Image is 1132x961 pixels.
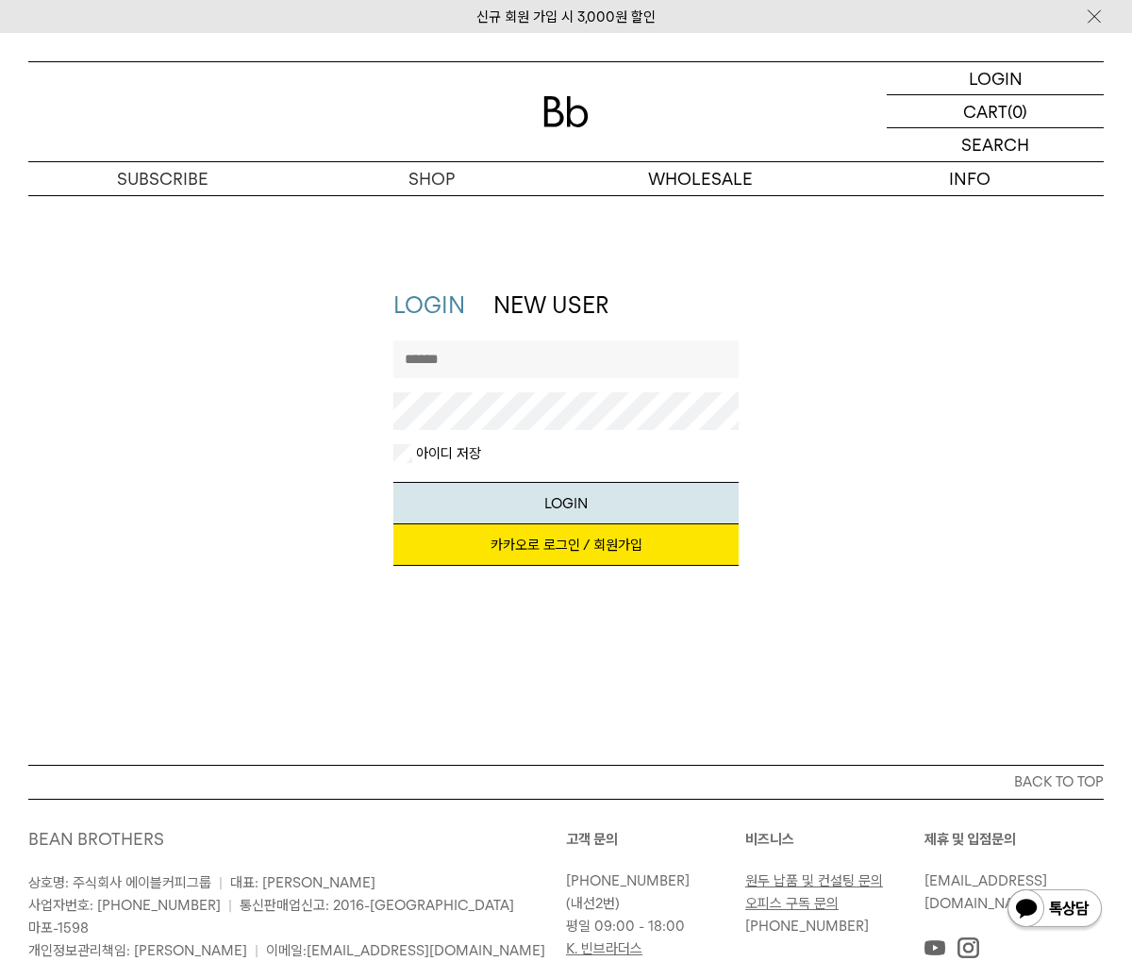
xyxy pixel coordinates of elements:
[297,162,566,195] a: SHOP
[28,162,297,195] a: SUBSCRIBE
[28,765,1104,799] button: BACK TO TOP
[412,444,481,463] label: 아이디 저장
[393,482,740,524] button: LOGIN
[887,62,1104,95] a: LOGIN
[28,897,221,914] span: 사업자번호: [PHONE_NUMBER]
[1007,95,1027,127] p: (0)
[566,915,736,937] p: 평일 09:00 - 18:00
[28,897,514,936] span: 통신판매업신고: 2016-[GEOGRAPHIC_DATA]마포-1598
[835,162,1104,195] p: INFO
[887,95,1104,128] a: CART (0)
[745,918,869,935] a: [PHONE_NUMBER]
[219,874,223,891] span: |
[745,828,924,851] p: 비즈니스
[566,162,835,195] p: WHOLESALE
[1006,887,1104,933] img: 카카오톡 채널 1:1 채팅 버튼
[924,872,1047,912] a: [EMAIL_ADDRESS][DOMAIN_NAME]
[924,828,1104,851] p: 제휴 및 입점문의
[745,872,883,889] a: 원두 납품 및 컨설팅 문의
[963,95,1007,127] p: CART
[566,872,690,889] a: [PHONE_NUMBER]
[745,895,839,912] a: 오피스 구독 문의
[228,897,232,914] span: |
[566,870,736,915] p: (내선2번)
[230,874,375,891] span: 대표: [PERSON_NAME]
[28,942,247,959] span: 개인정보관리책임: [PERSON_NAME]
[28,874,211,891] span: 상호명: 주식회사 에이블커피그룹
[493,291,608,319] a: NEW USER
[28,829,164,849] a: BEAN BROTHERS
[255,942,258,959] span: |
[393,524,740,566] a: 카카오로 로그인 / 회원가입
[566,828,745,851] p: 고객 문의
[307,942,545,959] a: [EMAIL_ADDRESS][DOMAIN_NAME]
[393,291,465,319] a: LOGIN
[961,128,1029,161] p: SEARCH
[969,62,1023,94] p: LOGIN
[476,8,656,25] a: 신규 회원 가입 시 3,000원 할인
[543,96,589,127] img: 로고
[566,940,642,957] a: K. 빈브라더스
[266,942,545,959] span: 이메일:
